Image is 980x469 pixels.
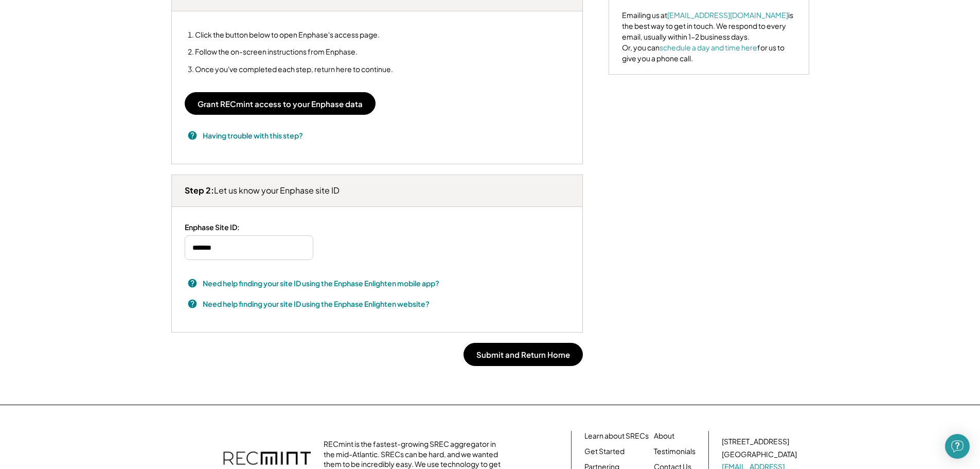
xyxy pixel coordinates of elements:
a: Get Started [584,446,625,457]
div: [GEOGRAPHIC_DATA] [722,449,797,460]
div: Need help finding your site ID using the Enphase Enlighten mobile app? [203,278,439,289]
a: Testimonials [654,446,696,457]
div: Need help finding your site ID using the Enphase Enlighten website? [203,299,430,309]
div: Emailing us at is the best way to get in touch. We respond to every email, usually within 1-2 bus... [622,10,796,64]
div: Enphase Site ID: [185,222,240,232]
h3: Let us know your Enphase site ID [185,185,340,196]
li: Follow the on-screen instructions from Enphase. [195,47,393,56]
button: Submit and Return Home [464,343,583,366]
li: Click the button below to open Enphase's access page. [195,30,393,39]
li: Once you've completed each step, return here to continue. [195,65,393,74]
h3: Having trouble with this step? [203,130,303,141]
a: [EMAIL_ADDRESS][DOMAIN_NAME] [667,10,788,20]
a: Learn about SRECs [584,431,649,441]
a: schedule a day and time here [660,43,757,52]
div: [STREET_ADDRESS] [722,437,789,447]
a: About [654,431,674,441]
div: Open Intercom Messenger [945,434,970,459]
button: Grant RECmint access to your Enphase data [185,92,376,115]
strong: Step 2: [185,185,214,196]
